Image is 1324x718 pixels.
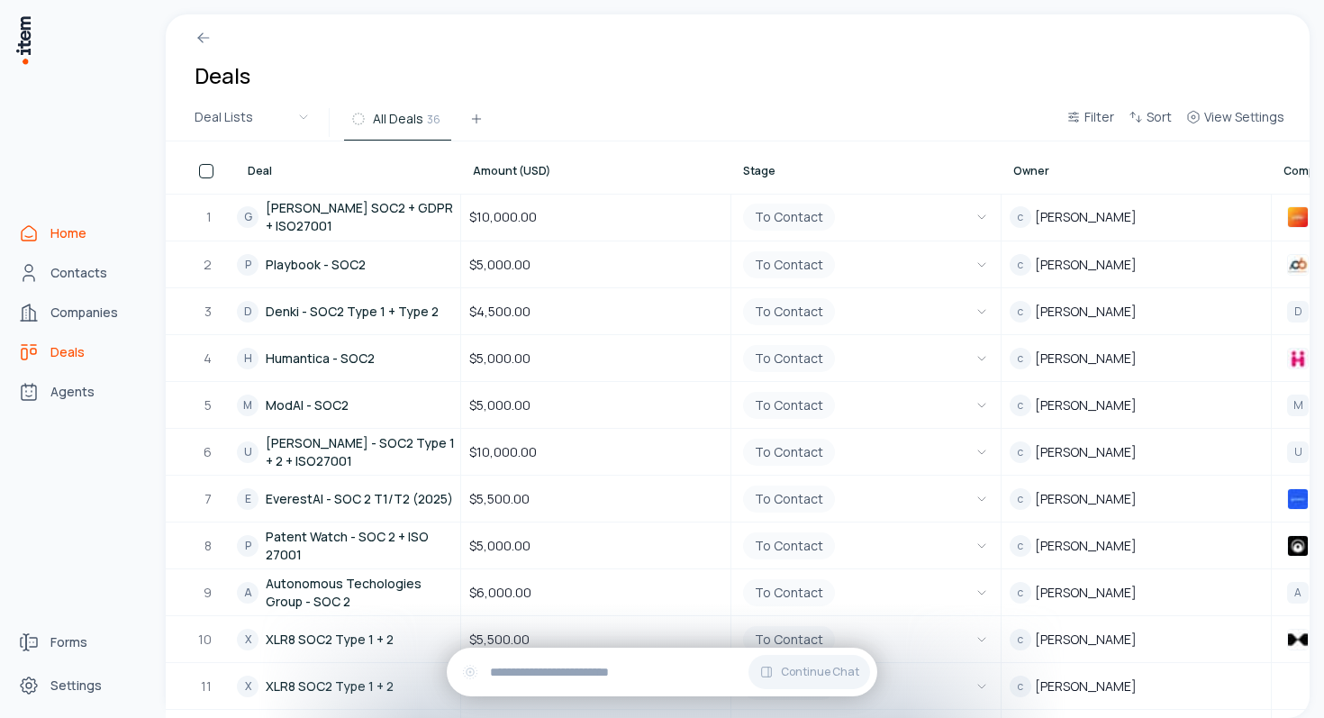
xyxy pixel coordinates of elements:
[237,617,459,661] a: XXLR8 SOC2 Type 1 + 2
[1287,629,1309,650] img: XLR8
[198,631,213,649] span: 10
[1002,289,1270,333] div: c[PERSON_NAME]
[11,255,148,291] a: Contacts
[1002,477,1270,521] div: c[PERSON_NAME]
[204,256,213,274] span: 2
[11,374,148,410] a: Agents
[469,396,531,414] span: $5,000.00
[447,648,877,696] div: Continue Chat
[1010,301,1031,323] div: c
[469,490,530,508] span: $5,500.00
[204,303,213,321] span: 3
[1287,441,1309,463] div: U
[1010,254,1031,276] div: c
[237,676,258,697] div: X
[237,348,258,369] div: H
[469,208,537,226] span: $10,000.00
[469,537,531,555] span: $5,000.00
[461,141,731,194] th: Amount (USD)
[237,488,258,510] div: E
[1035,350,1137,368] span: [PERSON_NAME]
[1204,108,1284,126] span: View Settings
[1002,617,1270,661] div: c[PERSON_NAME]
[1035,490,1137,508] span: [PERSON_NAME]
[1002,242,1270,286] div: c[PERSON_NAME]
[469,350,531,368] span: $5,000.00
[1010,535,1031,557] div: c
[1287,395,1309,416] div: M
[427,111,440,127] span: 36
[237,582,258,604] div: A
[1010,488,1031,510] div: c
[469,631,530,649] span: $5,500.00
[1035,443,1137,461] span: [PERSON_NAME]
[1059,106,1121,139] button: Filter
[473,164,550,178] span: Amount (USD)
[204,396,213,414] span: 5
[1010,206,1031,228] div: c
[50,304,118,322] span: Companies
[1287,254,1309,276] img: Playbook
[50,264,107,282] span: Contacts
[1287,348,1309,369] img: Humantica
[1084,108,1114,126] span: Filter
[1013,164,1049,178] span: Owner
[1287,488,1309,510] img: Everest AI
[204,443,213,461] span: 6
[1010,676,1031,697] div: c
[469,584,531,602] span: $6,000.00
[206,208,213,226] span: 1
[11,334,148,370] a: deals
[469,256,531,274] span: $5,000.00
[204,490,213,508] span: 7
[1287,301,1309,323] div: D
[1035,537,1137,555] span: [PERSON_NAME]
[1035,303,1137,321] span: [PERSON_NAME]
[204,537,213,555] span: 8
[1179,106,1292,139] button: View Settings
[237,301,258,323] div: D
[1002,141,1272,194] th: Owner
[237,664,459,708] a: XXLR8 SOC2 Type 1 + 2
[1035,584,1137,602] span: [PERSON_NAME]
[1002,383,1270,427] div: c[PERSON_NAME]
[237,289,459,333] a: DDenki - SOC2 Type 1 + Type 2
[50,383,95,401] span: Agents
[1010,395,1031,416] div: c
[237,395,258,416] div: M
[14,14,32,66] img: Item Brain Logo
[469,443,537,461] span: $10,000.00
[1002,336,1270,380] div: c[PERSON_NAME]
[204,350,213,368] span: 4
[1035,631,1137,649] span: [PERSON_NAME]
[237,430,459,474] a: U[PERSON_NAME] - SOC2 Type 1 + 2 + ISO27001
[237,441,258,463] div: U
[1287,206,1309,228] img: Gullie
[237,523,459,568] a: PPatent Watch - SOC 2 + ISO 27001
[1035,677,1137,695] span: [PERSON_NAME]
[237,570,459,614] a: AAutonomous Techologies Group - SOC 2
[1010,348,1031,369] div: c
[1035,396,1137,414] span: [PERSON_NAME]
[237,477,459,521] a: EEverestAI - SOC 2 T1/T2 (2025)
[1287,582,1309,604] div: A
[237,195,459,240] a: G[PERSON_NAME] SOC2 + GDPR + ISO27001
[1035,208,1137,226] span: [PERSON_NAME]
[743,164,775,178] span: Stage
[11,295,148,331] a: Companies
[237,206,258,228] div: G
[1002,570,1270,614] div: c[PERSON_NAME]
[469,303,531,321] span: $4,500.00
[237,336,459,380] a: HHumantica - SOC2
[1002,664,1270,708] div: c[PERSON_NAME]
[1121,106,1179,139] button: Sort
[204,584,213,602] span: 9
[237,254,258,276] div: P
[1010,629,1031,650] div: c
[781,665,859,679] span: Continue Chat
[195,61,250,90] h1: Deals
[731,141,1002,194] th: Stage
[1002,195,1270,240] div: c[PERSON_NAME]
[50,343,85,361] span: Deals
[344,108,451,141] button: All Deals36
